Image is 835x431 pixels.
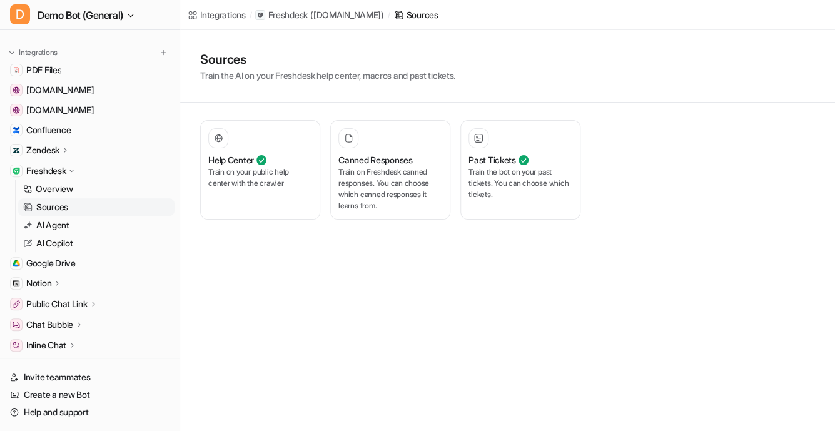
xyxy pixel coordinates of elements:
img: Freshdesk [13,167,20,175]
p: AI Copilot [36,237,73,250]
p: AI Agent [36,219,69,231]
p: Notion [26,277,51,290]
a: Create a new Bot [5,386,175,403]
p: ( [DOMAIN_NAME] ) [310,9,384,21]
button: Help CenterTrain on your public help center with the crawler [200,120,320,220]
h3: Help Center [208,153,254,166]
a: Overview [18,180,175,198]
button: Canned ResponsesTrain on Freshdesk canned responses. You can choose which canned responses it lea... [330,120,450,220]
span: [DOMAIN_NAME] [26,104,94,116]
img: Chat Bubble [13,321,20,328]
a: Google DriveGoogle Drive [5,255,175,272]
button: Integrations [5,46,61,59]
img: www.airbnb.com [13,86,20,94]
img: Google Drive [13,260,20,267]
span: [DOMAIN_NAME] [26,84,94,96]
span: Google Drive [26,257,76,270]
span: / [388,9,390,21]
span: Confluence [26,124,71,136]
h3: Past Tickets [468,153,516,166]
span: Demo Bot (General) [38,6,123,24]
p: Sources [36,201,68,213]
img: PDF Files [13,66,20,74]
img: menu_add.svg [159,48,168,57]
p: Integrations [19,48,58,58]
p: Freshdesk [26,165,66,177]
img: expand menu [8,48,16,57]
p: Train on Freshdesk canned responses. You can choose which canned responses it learns from. [338,166,442,211]
a: www.atlassian.com[DOMAIN_NAME] [5,101,175,119]
p: Overview [36,183,73,195]
img: Notion [13,280,20,287]
a: Freshdesk([DOMAIN_NAME]) [255,9,383,21]
p: Train the AI on your Freshdesk help center, macros and past tickets. [200,69,455,82]
p: Chat Bubble [26,318,73,331]
span: / [250,9,252,21]
h3: Canned Responses [338,153,413,166]
a: Help and support [5,403,175,421]
img: Public Chat Link [13,300,20,308]
button: Past TicketsTrain the bot on your past tickets. You can choose which tickets. [460,120,580,220]
p: Public Chat Link [26,298,88,310]
div: Integrations [200,8,246,21]
p: Train the bot on your past tickets. You can choose which tickets. [468,166,572,200]
a: Sources [18,198,175,216]
span: D [10,4,30,24]
p: Zendesk [26,144,59,156]
img: Zendesk [13,146,20,154]
a: Invite teammates [5,368,175,386]
div: Sources [407,8,438,21]
a: AI Copilot [18,235,175,252]
p: Inline Chat [26,339,66,352]
p: Train on your public help center with the crawler [208,166,312,189]
img: www.atlassian.com [13,106,20,114]
a: PDF FilesPDF Files [5,61,175,79]
p: Freshdesk [268,9,307,21]
h1: Sources [200,50,455,69]
img: Inline Chat [13,342,20,349]
span: PDF Files [26,64,61,76]
a: AI Agent [18,216,175,234]
a: www.airbnb.com[DOMAIN_NAME] [5,81,175,99]
img: Confluence [13,126,20,134]
a: ConfluenceConfluence [5,121,175,139]
a: Sources [394,8,438,21]
a: Integrations [188,8,246,21]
